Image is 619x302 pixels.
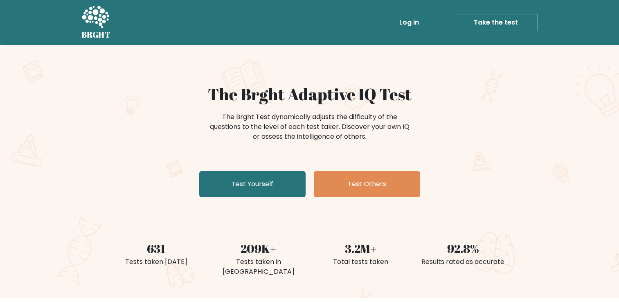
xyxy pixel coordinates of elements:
h1: The Brght Adaptive IQ Test [110,84,509,104]
a: Test Others [314,171,420,197]
div: 631 [110,240,203,257]
h5: BRGHT [81,30,111,40]
div: The Brght Test dynamically adjusts the difficulty of the questions to the level of each test take... [207,112,412,142]
div: Total tests taken [315,257,407,267]
a: Log in [396,14,422,31]
div: 209K+ [212,240,305,257]
a: Take the test [454,14,538,31]
a: BRGHT [81,3,111,42]
a: Test Yourself [199,171,306,197]
div: Tests taken [DATE] [110,257,203,267]
div: 92.8% [417,240,509,257]
div: Results rated as accurate [417,257,509,267]
div: 3.2M+ [315,240,407,257]
div: Tests taken in [GEOGRAPHIC_DATA] [212,257,305,277]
